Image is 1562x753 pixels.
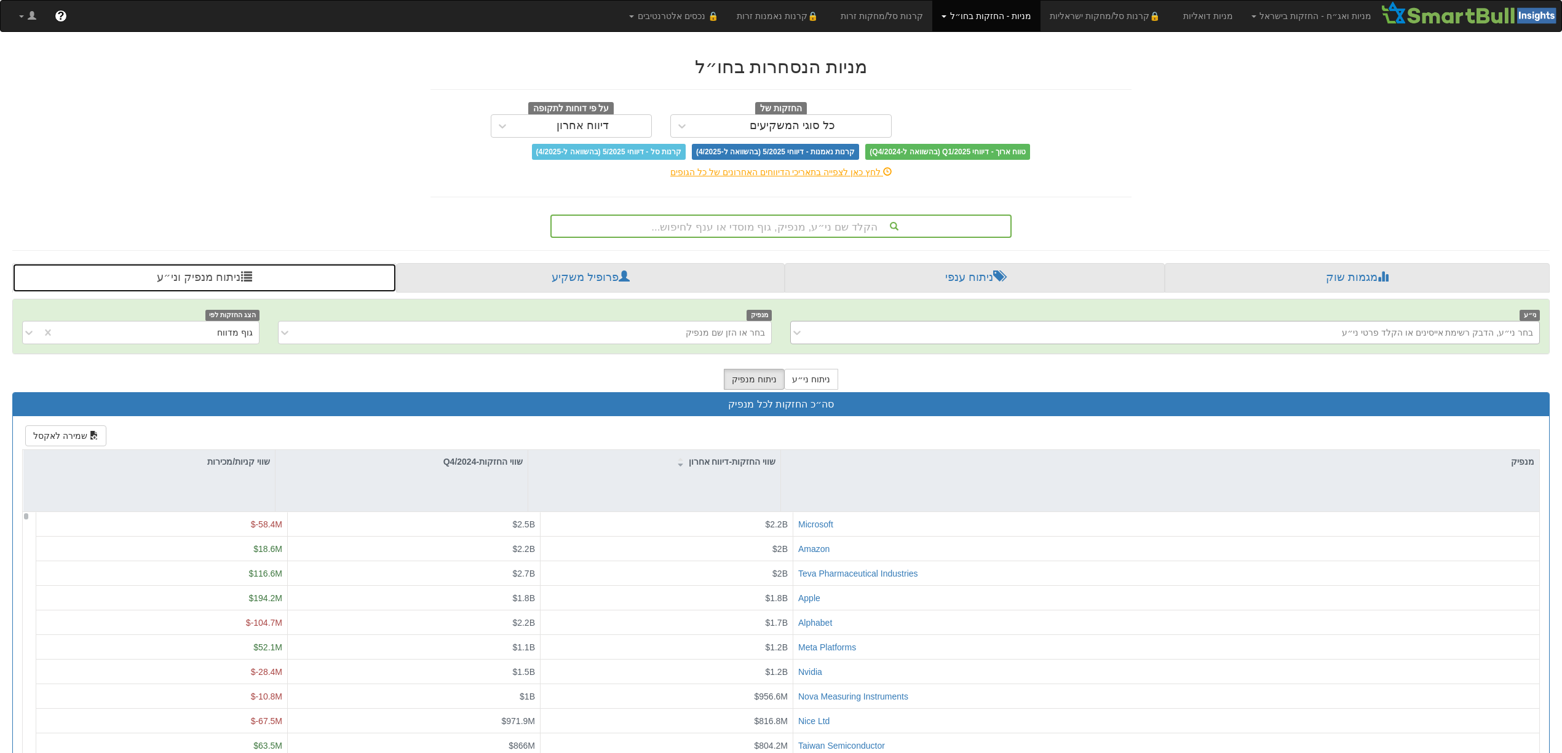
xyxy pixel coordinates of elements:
button: שמירה לאקסל [25,425,106,446]
a: ניתוח ענפי [785,263,1165,293]
div: בחר ני״ע, הדבק רשימת אייסינים או הקלד פרטי ני״ע [1342,326,1533,339]
span: $804.2M [755,741,788,751]
span: $1.1B [512,642,535,652]
a: מגמות שוק [1165,263,1550,293]
a: 🔒קרנות סל/מחקות ישראליות [1041,1,1173,31]
div: גוף מדווח [217,326,253,339]
span: $18.6M [253,544,282,554]
span: $2B [772,569,788,578]
span: $194.2M [249,593,282,603]
a: מניות - החזקות בחו״ל [932,1,1041,31]
span: $1.8B [765,593,788,603]
span: ? [57,10,64,22]
span: מנפיק [747,310,772,320]
span: $1.2B [765,642,788,652]
span: $866M [509,741,535,751]
img: Smartbull [1381,1,1561,25]
a: קרנות סל/מחקות זרות [831,1,932,31]
span: $63.5M [253,741,282,751]
span: $116.6M [249,569,282,578]
span: ני״ע [1520,310,1540,320]
div: בחר או הזן שם מנפיק [686,326,765,339]
span: $1.8B [512,593,535,603]
span: $-67.5M [251,716,282,726]
div: שווי החזקות-Q4/2024 [276,450,528,473]
a: מניות ואג״ח - החזקות בישראל [1242,1,1381,31]
button: ניתוח מנפיק [724,369,785,390]
span: $1.2B [765,667,788,677]
button: Teva Pharmaceutical Industries [798,567,918,580]
span: $2.2B [512,544,535,554]
a: 🔒 נכסים אלטרנטיבים [620,1,727,31]
button: Taiwan Semiconductor [798,739,885,752]
span: $2B [772,544,788,554]
span: $816.8M [755,716,788,726]
button: Alphabet [798,617,832,629]
a: 🔒קרנות נאמנות זרות [727,1,832,31]
span: החזקות של [755,102,807,116]
span: $2.5B [512,519,535,529]
span: קרנות נאמנות - דיווחי 5/2025 (בהשוואה ל-4/2025) [692,144,859,160]
a: ? [46,1,76,31]
div: לחץ כאן לצפייה בתאריכי הדיווחים האחרונים של כל הגופים [421,166,1141,178]
span: $52.1M [253,642,282,652]
div: דיווח אחרון [557,120,609,132]
a: פרופיל משקיע [397,263,785,293]
span: $-10.8M [251,692,282,701]
a: ניתוח מנפיק וני״ע [12,263,397,293]
span: $-104.7M [246,618,282,628]
span: $956.6M [755,692,788,701]
span: $-58.4M [251,519,282,529]
span: הצג החזקות לפי [205,310,260,320]
span: $1.5B [512,667,535,677]
div: שווי קניות/מכירות [23,450,275,473]
a: מניות דואליות [1174,1,1242,31]
span: $-28.4M [251,667,282,677]
div: מנפיק [781,450,1539,473]
div: הקלד שם ני״ע, מנפיק, גוף מוסדי או ענף לחיפוש... [552,216,1010,237]
div: שווי החזקות-דיווח אחרון [528,450,780,473]
h2: מניות הנסחרות בחו״ל [430,57,1132,77]
button: Nvidia [798,666,822,678]
h3: סה״כ החזקות לכל מנפיק [22,399,1540,410]
button: Meta Platforms [798,641,856,653]
button: Amazon [798,543,830,555]
span: על פי דוחות לתקופה [528,102,614,116]
button: Microsoft [798,518,833,530]
span: $971.9M [502,716,535,726]
span: $1B [520,692,535,701]
button: Apple [798,592,820,604]
button: Nova Measuring Instruments [798,690,908,703]
span: $2.2B [512,618,535,628]
span: $2.2B [765,519,788,529]
button: ניתוח ני״ע [784,369,838,390]
span: $1.7B [765,618,788,628]
button: Nice Ltd [798,715,830,727]
div: כל סוגי המשקיעים [750,120,835,132]
span: $2.7B [512,569,535,578]
span: קרנות סל - דיווחי 5/2025 (בהשוואה ל-4/2025) [532,144,686,160]
span: טווח ארוך - דיווחי Q1/2025 (בהשוואה ל-Q4/2024) [865,144,1030,160]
